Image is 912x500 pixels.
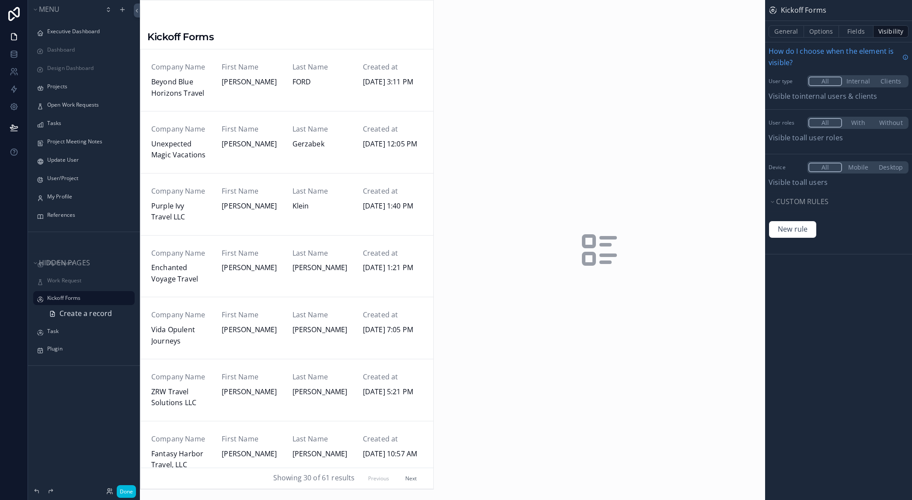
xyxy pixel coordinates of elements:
[47,260,129,267] label: My Project
[769,196,903,208] button: Custom rules
[47,328,129,335] label: Task
[874,76,907,86] button: Clients
[399,472,423,485] button: Next
[769,119,804,126] label: User roles
[39,4,60,14] span: Menu
[769,177,909,188] p: Visible to
[47,28,129,35] label: Executive Dashboard
[842,76,875,86] button: Internal
[804,25,839,38] button: Options
[47,277,129,284] label: Work Request
[774,224,811,235] span: New rule
[47,212,129,219] label: References
[47,193,129,200] label: My Profile
[769,132,909,144] p: Visible to
[808,118,842,128] button: All
[47,46,129,53] label: Dashboard
[776,197,828,206] span: Custom rules
[808,76,842,86] button: All
[769,164,804,171] label: Device
[769,46,909,68] a: How do I choose when the element is visible?
[59,308,112,319] span: Create a record
[769,25,804,38] button: General
[31,3,100,16] button: Menu
[47,295,129,302] label: Kickoff Forms
[874,25,909,38] button: Visibility
[769,78,804,85] label: User type
[273,473,355,484] span: Showing 30 of 61 results
[800,91,877,101] span: Internal users & clients
[781,5,826,16] span: Kickoff Forms
[839,25,874,38] button: Fields
[842,163,875,172] button: Mobile
[47,101,129,108] label: Open Work Requests
[800,177,828,187] span: all users
[47,83,129,90] label: Projects
[47,345,129,352] label: Plugin
[874,118,907,128] button: Without
[47,120,129,127] label: Tasks
[808,163,842,172] button: All
[47,138,129,145] label: Project Meeting Notes
[117,485,136,498] button: Done
[800,133,843,142] span: All user roles
[874,163,907,172] button: Desktop
[769,221,817,238] button: New rule
[769,91,909,102] p: Visible to
[47,65,129,72] label: Design Dashboard
[47,175,129,182] label: User/Project
[47,156,129,163] label: Update User
[44,307,135,321] a: Create a record
[842,118,875,128] button: With
[769,46,899,68] span: How do I choose when the element is visible?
